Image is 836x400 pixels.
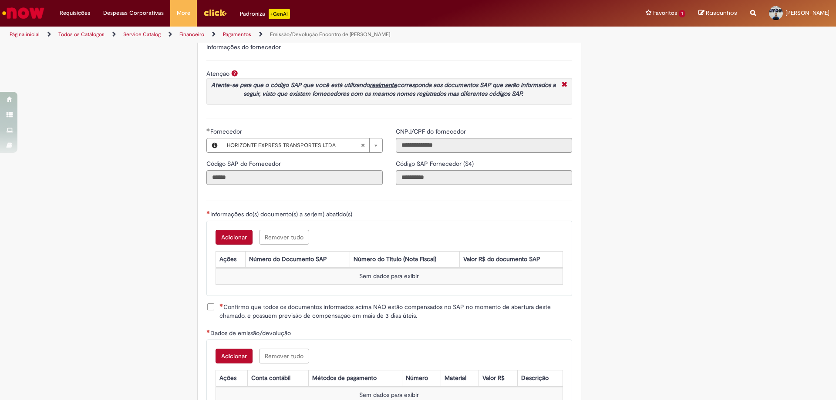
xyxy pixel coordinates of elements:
[207,138,222,152] button: Fornecedor , Visualizar este registro HORIZONTE EXPRESS TRANSPORTES LTDA
[219,303,572,320] span: Confirmo que todos os documentos informados acima NÃO estão compensados no SAP no momento de aber...
[356,138,369,152] abbr: Limpar campo Fornecedor
[179,31,204,38] a: Financeiro
[216,230,253,245] button: Add a row for Informações do(s) documento(s) a ser(em) abatido(s)
[177,9,190,17] span: More
[210,210,354,218] span: Informações do(s) documento(s) a ser(em) abatido(s)
[402,370,441,386] th: Número
[248,370,309,386] th: Conta contábil
[7,27,551,43] ul: Trilhas de página
[206,329,210,333] span: Necessários
[246,251,350,267] th: Número do Documento SAP
[396,160,475,168] span: Somente leitura - Código SAP Fornecedor (S4)
[216,349,253,363] button: Add a row for Dados de emissão/devolução
[219,303,223,307] span: Necessários
[396,127,468,136] label: Somente leitura - CNPJ/CPF do fornecedor
[1,4,46,22] img: ServiceNow
[560,81,570,90] i: Fechar More information Por question_atencao_sap
[206,160,283,168] span: Somente leitura - Código SAP do Fornecedor
[58,31,104,38] a: Todos os Catálogos
[269,9,290,19] p: +GenAi
[706,9,737,17] span: Rascunhos
[60,9,90,17] span: Requisições
[227,138,361,152] span: HORIZONTE EXPRESS TRANSPORTES LTDA
[206,43,281,51] label: Informações do fornecedor
[441,370,479,386] th: Material
[653,9,677,17] span: Favoritos
[785,9,829,17] span: [PERSON_NAME]
[679,10,685,17] span: 1
[698,9,737,17] a: Rascunhos
[103,9,164,17] span: Despesas Corporativas
[206,70,229,77] label: Atenção
[222,138,382,152] a: HORIZONTE EXPRESS TRANSPORTES LTDALimpar campo Fornecedor
[216,251,245,267] th: Ações
[10,31,40,38] a: Página inicial
[210,128,244,135] span: Somente leitura - Fornecedor
[206,170,383,185] input: Código SAP do Fornecedor
[240,9,290,19] div: Padroniza
[396,159,475,168] label: Somente leitura - Código SAP Fornecedor (S4)
[206,127,244,136] label: Fornecedor
[270,31,390,38] a: Emissão/Devolução Encontro de [PERSON_NAME]
[203,6,227,19] img: click_logo_yellow_360x200.png
[216,370,247,386] th: Ações
[396,138,572,153] input: CNPJ/CPF do fornecedor
[350,251,460,267] th: Número do Título (Nota Fiscal)
[206,128,210,131] span: Obrigatório Preenchido
[211,81,556,97] em: Atente-se para que o código SAP que você está utilizando corresponda aos documentos SAP que serão...
[123,31,161,38] a: Service Catalog
[206,159,283,168] label: Somente leitura - Código SAP do Fornecedor
[396,170,572,185] input: Código SAP Fornecedor (S4)
[223,31,251,38] a: Pagamentos
[210,329,293,337] span: Dados de emissão/devolução
[517,370,563,386] th: Descrição
[229,70,240,77] span: Ajuda para Atenção
[460,251,563,267] th: Valor R$ do documento SAP
[206,211,210,214] span: Necessários
[216,268,563,284] td: Sem dados para exibir
[479,370,517,386] th: Valor R$
[396,128,468,135] span: Somente leitura - CNPJ/CPF do fornecedor
[308,370,402,386] th: Métodos de pagamento
[370,81,397,89] u: realmente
